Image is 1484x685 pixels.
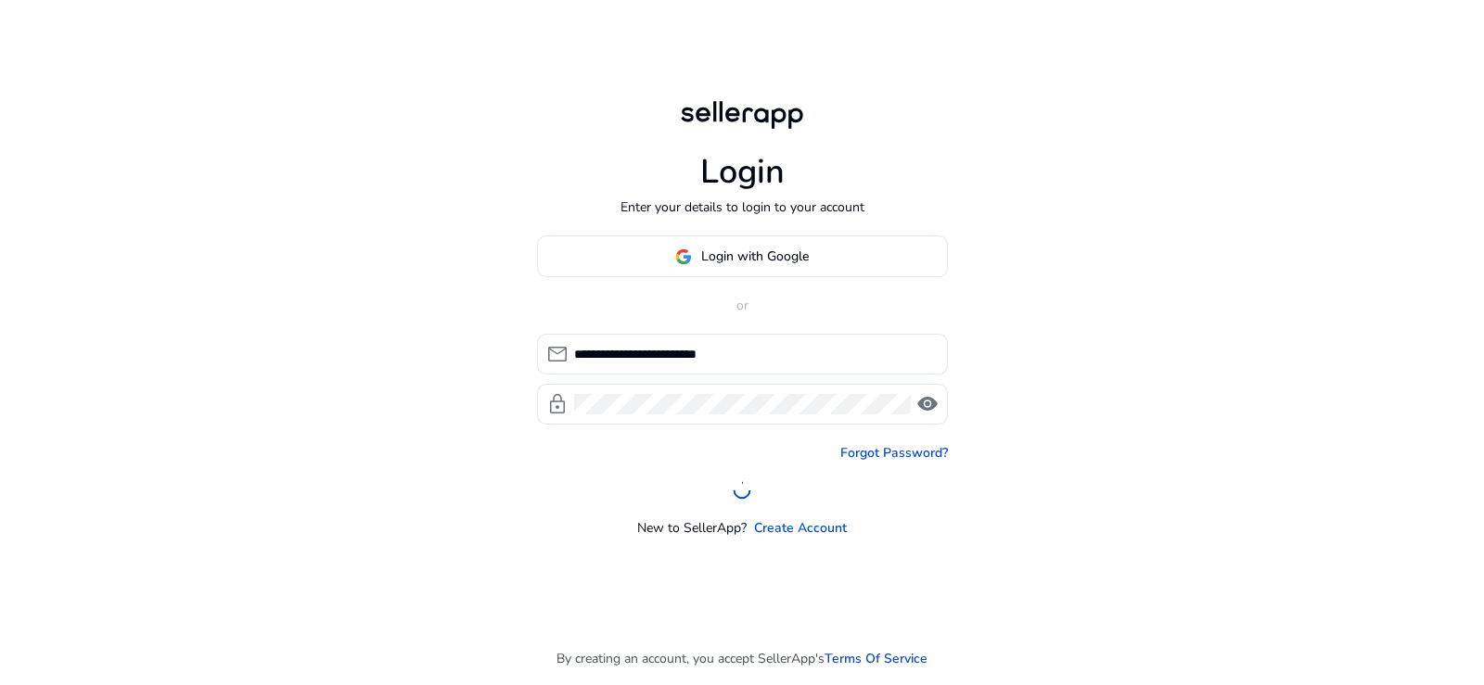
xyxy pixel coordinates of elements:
[546,343,569,365] span: mail
[916,393,939,415] span: visibility
[700,152,785,192] h1: Login
[537,296,948,315] p: or
[754,518,847,538] a: Create Account
[825,649,927,668] a: Terms Of Service
[546,393,569,415] span: lock
[675,248,692,265] img: google-logo.svg
[620,197,864,217] p: Enter your details to login to your account
[701,247,809,266] span: Login with Google
[840,443,948,463] a: Forgot Password?
[537,235,948,277] button: Login with Google
[637,518,747,538] p: New to SellerApp?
